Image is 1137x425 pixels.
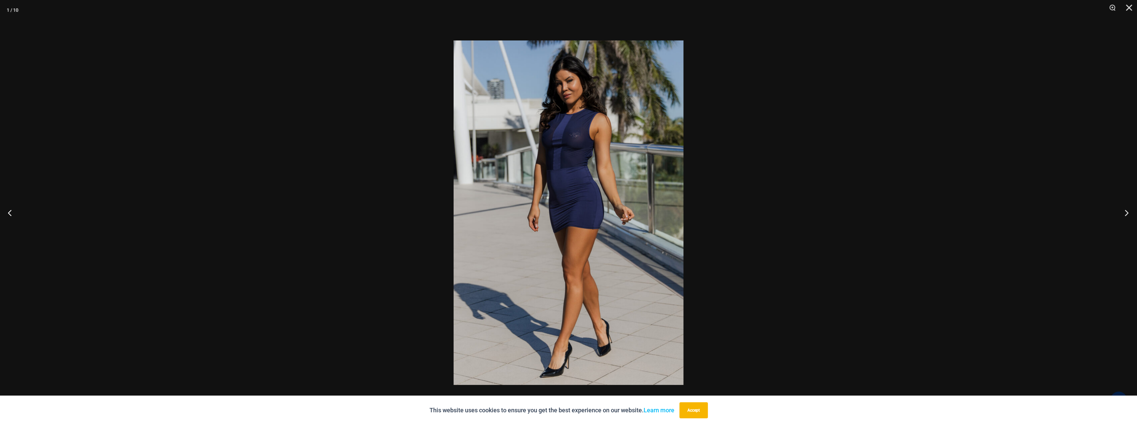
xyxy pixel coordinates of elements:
img: Desire Me Navy 5192 Dress 11 [454,40,683,385]
button: Accept [679,402,708,418]
div: 1 / 10 [7,5,18,15]
a: Learn more [644,407,674,414]
button: Next [1112,196,1137,229]
p: This website uses cookies to ensure you get the best experience on our website. [430,405,674,415]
